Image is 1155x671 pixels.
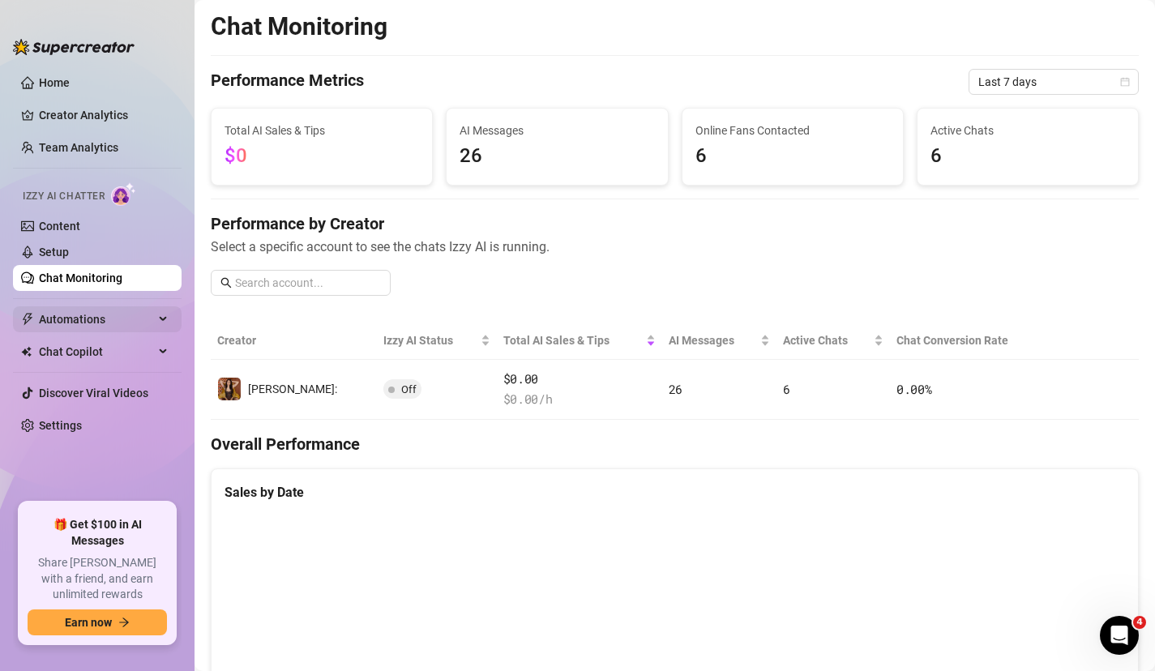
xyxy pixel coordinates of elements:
span: Chat Copilot [39,339,154,365]
span: thunderbolt [21,313,34,326]
th: Creator [211,322,377,360]
span: Earn now [65,616,112,629]
span: Total AI Sales & Tips [225,122,419,139]
span: 26 [460,141,654,172]
span: $0.00 [503,370,656,389]
span: Automations [39,306,154,332]
img: Chat Copilot [21,346,32,357]
h4: Performance Metrics [211,69,364,95]
h4: Performance by Creator [211,212,1139,235]
span: Active Chats [930,122,1125,139]
span: search [220,277,232,288]
img: Guido: [218,378,241,400]
span: Izzy AI Status [383,331,477,349]
span: 6 [783,381,790,397]
th: AI Messages [662,322,776,360]
span: arrow-right [118,617,130,628]
h2: Chat Monitoring [211,11,387,42]
span: calendar [1120,77,1130,87]
a: Home [39,76,70,89]
span: [PERSON_NAME]: [248,383,337,395]
button: Earn nowarrow-right [28,609,167,635]
span: 🎁 Get $100 in AI Messages [28,517,167,549]
th: Chat Conversion Rate [890,322,1046,360]
iframe: Intercom live chat [1100,616,1139,655]
h4: Overall Performance [211,433,1139,455]
span: Select a specific account to see the chats Izzy AI is running. [211,237,1139,257]
span: Off [401,383,417,395]
span: 0.00 % [896,381,932,397]
a: Team Analytics [39,141,118,154]
div: Sales by Date [225,482,1125,502]
th: Total AI Sales & Tips [497,322,662,360]
a: Discover Viral Videos [39,387,148,400]
a: Setup [39,246,69,259]
th: Active Chats [776,322,890,360]
span: Izzy AI Chatter [23,189,105,204]
span: 26 [669,381,682,397]
img: logo-BBDzfeDw.svg [13,39,135,55]
img: AI Chatter [111,182,136,206]
a: Content [39,220,80,233]
span: Online Fans Contacted [695,122,890,139]
span: Share [PERSON_NAME] with a friend, and earn unlimited rewards [28,555,167,603]
span: 6 [930,141,1125,172]
a: Settings [39,419,82,432]
span: $0 [225,144,247,167]
span: AI Messages [669,331,757,349]
span: Active Chats [783,331,871,349]
span: Total AI Sales & Tips [503,331,643,349]
input: Search account... [235,274,381,292]
a: Creator Analytics [39,102,169,128]
span: 4 [1133,616,1146,629]
a: Chat Monitoring [39,271,122,284]
span: AI Messages [460,122,654,139]
span: $ 0.00 /h [503,390,656,409]
span: Last 7 days [978,70,1129,94]
span: 6 [695,141,890,172]
th: Izzy AI Status [377,322,497,360]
